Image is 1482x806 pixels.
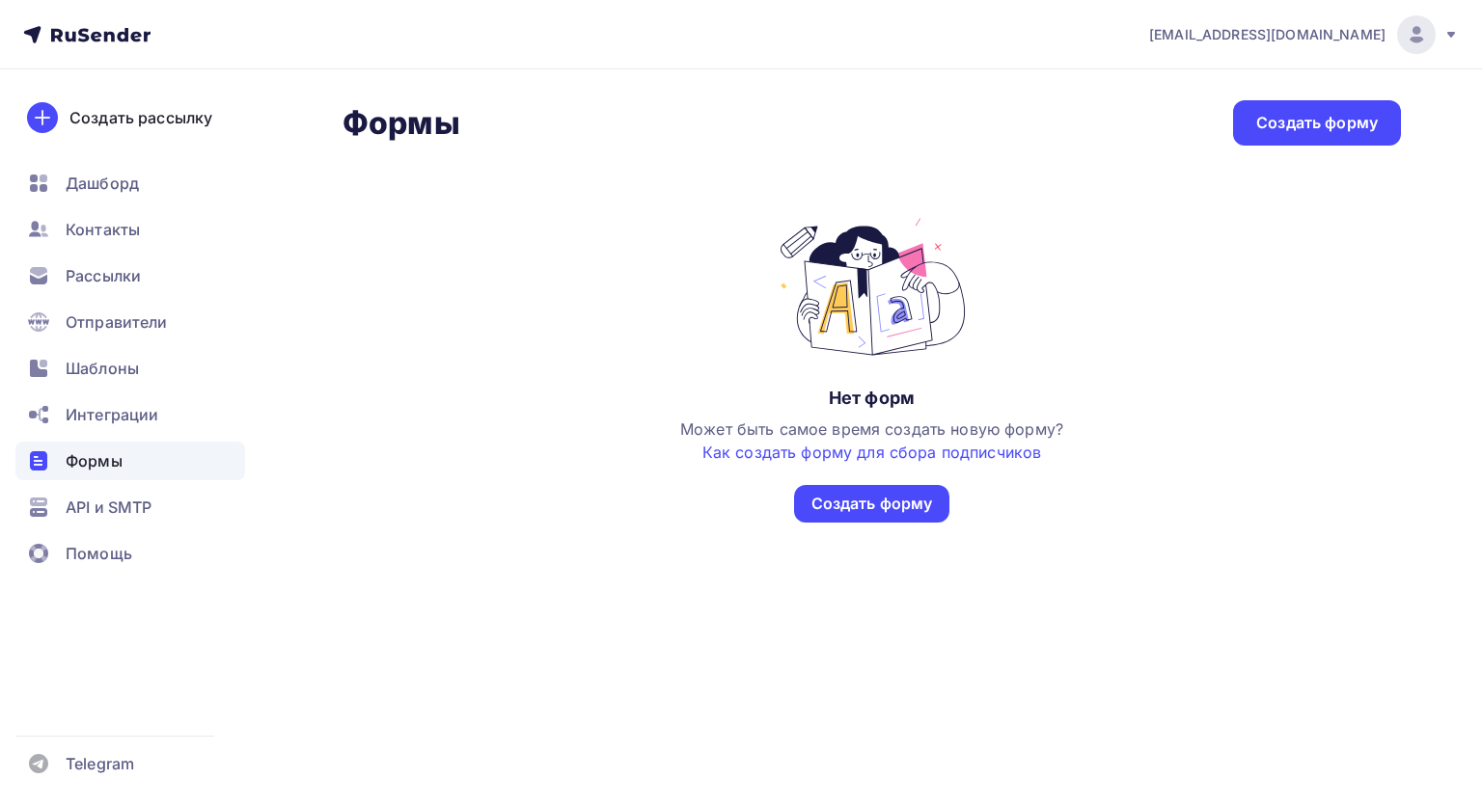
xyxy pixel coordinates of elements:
[15,256,245,295] a: Рассылки
[811,493,933,515] div: Создать форму
[66,496,151,519] span: API и SMTP
[66,542,132,565] span: Помощь
[15,210,245,249] a: Контакты
[15,349,245,388] a: Шаблоны
[69,106,212,129] div: Создать рассылку
[66,218,140,241] span: Контакты
[829,387,915,410] div: Нет форм
[680,419,1063,462] span: Может быть самое время создать новую форму?
[66,449,123,472] span: Формы
[15,442,245,480] a: Формы
[66,264,141,287] span: Рассылки
[1149,25,1386,44] span: [EMAIL_ADDRESS][DOMAIN_NAME]
[343,104,460,143] h2: Формы
[15,164,245,202] a: Дашборд
[15,303,245,341] a: Отправители
[66,403,158,426] span: Интеграции
[66,172,139,195] span: Дашборд
[1256,112,1378,134] div: Создать форму
[702,443,1041,462] a: Как создать форму для сбора подписчиков
[66,357,139,380] span: Шаблоны
[66,752,134,775] span: Telegram
[66,310,168,334] span: Отправители
[1149,15,1459,54] a: [EMAIL_ADDRESS][DOMAIN_NAME]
